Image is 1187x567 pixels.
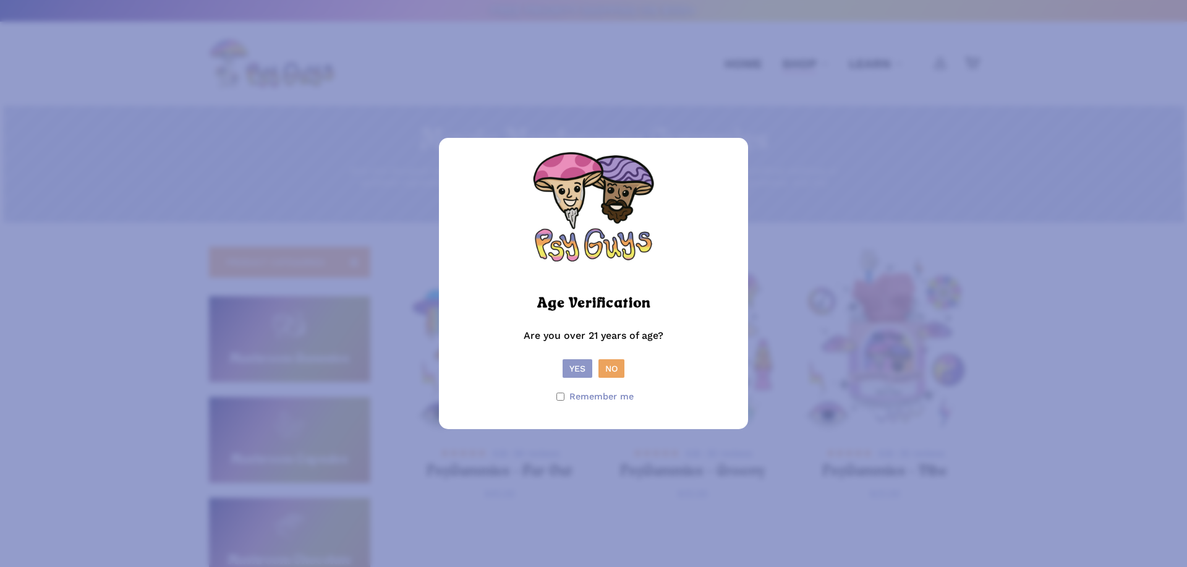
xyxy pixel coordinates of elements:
button: No [598,359,624,378]
button: Yes [563,359,592,378]
p: Are you over 21 years of age? [451,327,736,360]
input: Remember me [556,393,564,401]
span: Remember me [569,388,634,406]
img: Psy Guys Logo [532,150,655,274]
h2: Age Verification [537,290,650,317]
